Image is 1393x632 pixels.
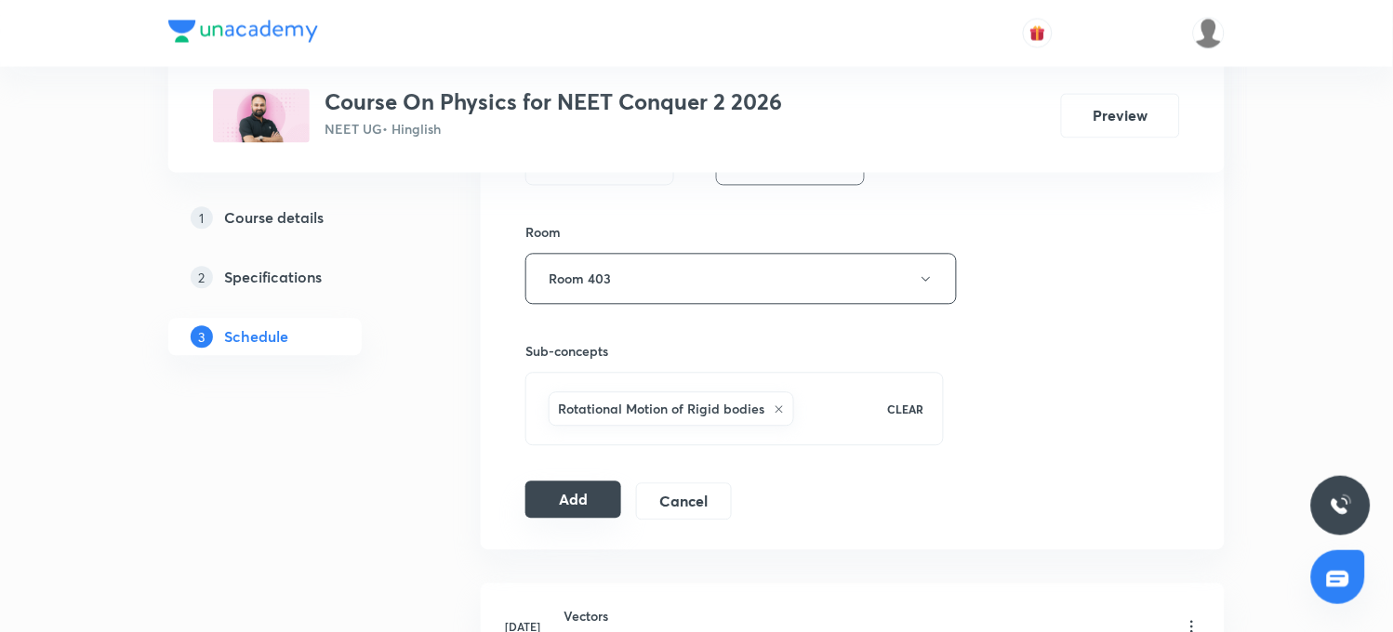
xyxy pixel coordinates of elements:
[525,481,621,519] button: Add
[168,200,421,237] a: 1Course details
[1023,19,1053,48] button: avatar
[525,223,561,243] h6: Room
[224,326,288,349] h5: Schedule
[525,342,944,362] h6: Sub-concepts
[191,267,213,289] p: 2
[224,267,322,289] h5: Specifications
[525,254,957,305] button: Room 403
[191,326,213,349] p: 3
[168,20,318,47] a: Company Logo
[1193,18,1225,49] img: Vinita Malik
[1061,94,1180,138] button: Preview
[325,89,782,116] h3: Course On Physics for NEET Conquer 2 2026
[168,259,421,296] a: 2Specifications
[564,607,794,626] h6: Vectors
[1029,25,1046,42] img: avatar
[558,400,764,419] h6: Rotational Motion of Rigid bodies
[191,207,213,230] p: 1
[1330,494,1352,517] img: ttu
[224,207,324,230] h5: Course details
[168,20,318,43] img: Company Logo
[213,89,310,143] img: E5728D4E-31F4-41E1-B73E-20BE2D4C7548_plus.png
[325,120,782,139] p: NEET UG • Hinglish
[888,402,924,418] p: CLEAR
[636,483,732,520] button: Cancel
